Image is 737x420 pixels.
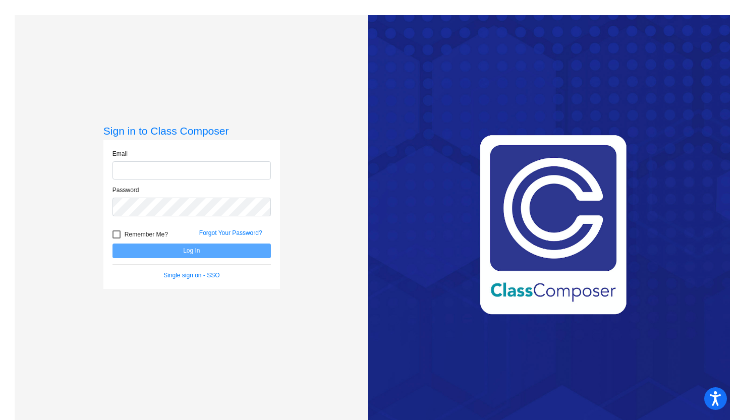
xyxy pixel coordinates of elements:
span: Remember Me? [125,228,168,241]
a: Forgot Your Password? [199,229,262,236]
label: Email [112,149,128,158]
h3: Sign in to Class Composer [103,125,280,137]
label: Password [112,186,139,195]
a: Single sign on - SSO [163,272,219,279]
button: Log In [112,244,271,258]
